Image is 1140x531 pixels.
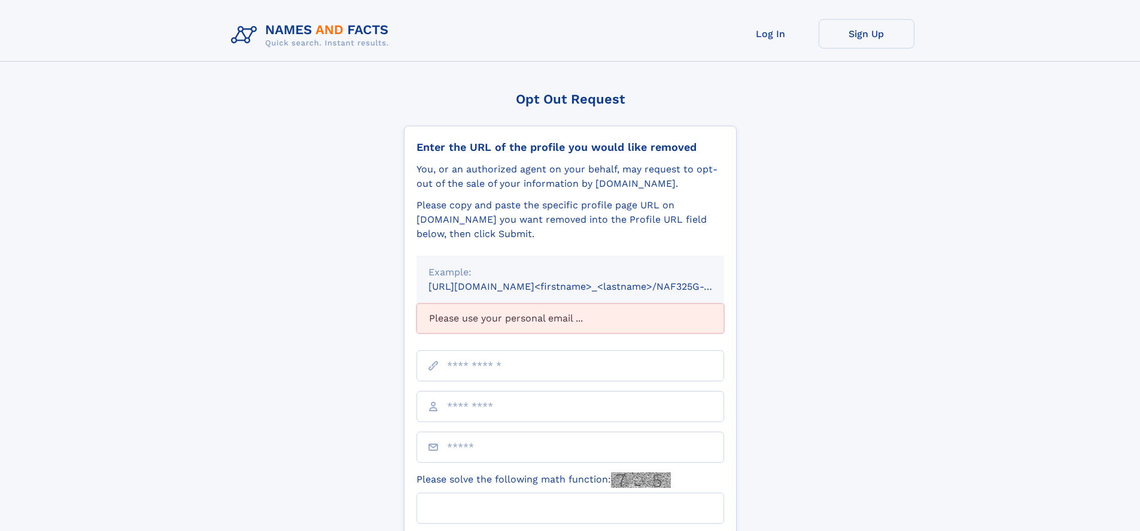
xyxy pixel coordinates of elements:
a: Sign Up [819,19,914,48]
a: Log In [723,19,819,48]
div: Enter the URL of the profile you would like removed [417,141,724,154]
label: Please solve the following math function: [417,472,671,488]
div: You, or an authorized agent on your behalf, may request to opt-out of the sale of your informatio... [417,162,724,191]
div: Please copy and paste the specific profile page URL on [DOMAIN_NAME] you want removed into the Pr... [417,198,724,241]
small: [URL][DOMAIN_NAME]<firstname>_<lastname>/NAF325G-xxxxxxxx [428,281,747,292]
div: Please use your personal email ... [417,304,724,333]
div: Opt Out Request [404,92,737,107]
div: Example: [428,265,712,280]
img: Logo Names and Facts [226,19,399,51]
